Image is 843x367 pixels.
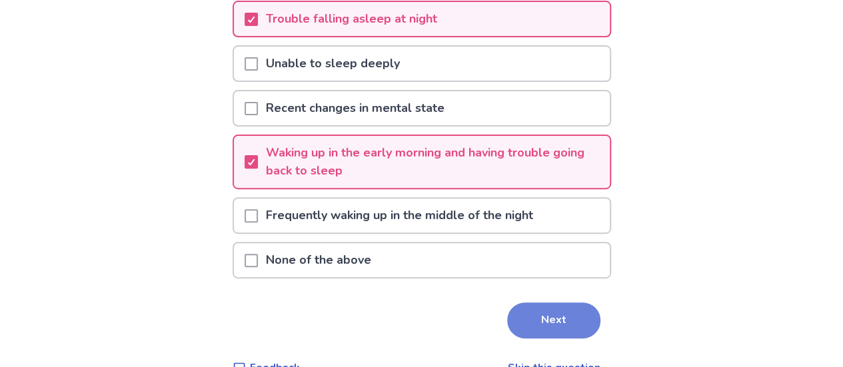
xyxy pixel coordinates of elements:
p: Recent changes in mental state [258,91,452,125]
p: Trouble falling asleep at night [258,2,445,36]
button: Next [507,302,600,338]
p: Waking up in the early morning and having trouble going back to sleep [258,136,610,188]
p: None of the above [258,243,379,277]
p: Unable to sleep deeply [258,47,408,81]
p: Frequently waking up in the middle of the night [258,198,541,232]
